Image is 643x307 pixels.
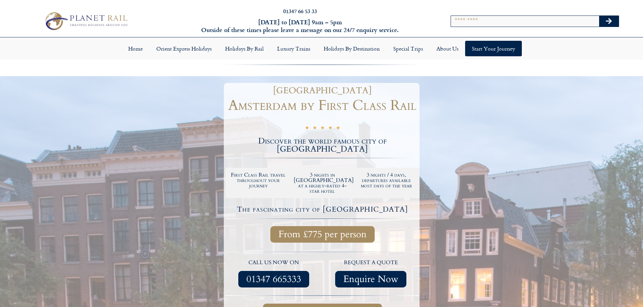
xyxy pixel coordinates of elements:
a: Luxury Trains [270,41,317,56]
span: From £775 per person [278,230,367,239]
h2: 3 nights in [GEOGRAPHIC_DATA] at a highly-rated 4-star hotel [294,172,351,194]
h2: First Class Rail travel throughout your journey [230,172,287,188]
h6: [DATE] to [DATE] 9am – 5pm Outside of these times please leave a message on our 24/7 enquiry serv... [173,18,427,34]
a: Orient Express Holidays [150,41,218,56]
span: Enquire Now [343,275,398,283]
h4: The fascinating city of [GEOGRAPHIC_DATA] [226,206,419,213]
a: 01347 665333 [238,271,309,287]
nav: Menu [3,41,640,56]
a: Enquire Now [335,271,406,287]
a: From £775 per person [270,226,375,243]
i: ★ [328,125,332,132]
h1: [GEOGRAPHIC_DATA] [229,86,416,95]
p: request a quote [326,258,416,267]
h1: Amsterdam by First Class Rail [225,98,420,113]
div: 5/5 [305,124,340,132]
i: ★ [320,125,325,132]
p: call us now on [229,258,319,267]
a: Start your Journey [465,41,522,56]
a: Holidays by Rail [218,41,270,56]
i: ★ [305,125,309,132]
button: Search [599,16,619,27]
a: Special Trips [386,41,430,56]
i: ★ [336,125,340,132]
i: ★ [313,125,317,132]
img: Planet Rail Train Holidays Logo [42,10,130,32]
a: Holidays by Destination [317,41,386,56]
span: 01347 665333 [246,275,301,283]
a: About Us [430,41,465,56]
h2: Discover the world famous city of [GEOGRAPHIC_DATA] [225,137,420,153]
a: 01347 66 53 33 [283,7,317,15]
a: Home [122,41,150,56]
h2: 3 nights / 4 days, departures available most days of the year [358,172,415,188]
